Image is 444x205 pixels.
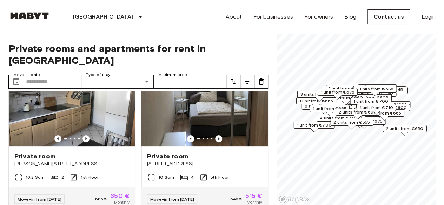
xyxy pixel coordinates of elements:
[350,83,390,94] div: Map marker
[164,175,174,180] font: Sqm
[296,97,336,108] div: Map marker
[26,175,34,180] font: 16.2
[81,175,98,180] font: 1st Floor
[364,104,410,115] div: Map marker
[304,13,333,20] font: For owners
[95,196,107,201] font: 685 €
[320,115,358,121] font: 4 units from €600
[82,135,90,142] button: Previous image
[73,13,133,20] font: [GEOGRAPHIC_DATA]
[367,102,407,107] font: 9 units from €1020
[421,13,436,20] font: Login
[310,105,350,116] div: Map marker
[150,197,194,202] font: Move-in from [DATE]
[147,152,188,160] font: Private room
[245,192,262,200] font: 515 €
[13,72,40,77] font: Move-in date
[367,9,410,24] a: Contact us
[330,119,373,130] div: Map marker
[386,126,424,131] font: 2 units from €650
[339,109,377,115] font: 2 units from €690
[353,98,388,104] font: 1 unit from €700
[344,13,356,20] font: Blog
[297,91,342,102] div: Map marker
[313,106,346,111] font: 1 unit from €665
[253,13,293,21] a: For businesses
[147,161,193,167] font: [STREET_ADDRESS]
[18,197,61,202] font: Move-in from [DATE]
[361,85,393,90] font: 1 unit from €615
[226,13,242,20] font: About
[293,122,334,132] div: Map marker
[325,94,366,105] div: Map marker
[318,89,358,100] div: Map marker
[8,12,51,19] img: Habyt
[253,13,293,20] font: For businesses
[158,175,163,180] font: 10
[353,86,397,96] div: Map marker
[35,175,45,180] font: Sqm
[9,75,23,89] button: Choose date
[364,101,410,112] div: Map marker
[297,122,331,128] font: 1 unit from €700
[358,84,397,95] div: Map marker
[329,86,363,91] font: 1 unit from €685
[114,199,130,205] font: Monthly
[359,105,393,110] font: 1 unit from €710
[356,104,396,115] div: Map marker
[61,175,64,180] font: 2
[344,13,356,21] a: Blog
[86,72,110,77] font: Type of stay
[211,175,229,180] font: 5th Floor
[226,13,242,21] a: About
[8,42,206,66] font: Private rooms and apartments for rent in [GEOGRAPHIC_DATA]
[356,86,393,91] font: 2 units from €685
[353,83,387,89] font: 1 unit from €650
[421,13,436,21] a: Login
[230,196,243,201] font: 645 €
[336,109,380,119] div: Map marker
[367,105,407,110] font: 12 units from €600
[364,110,404,121] div: Map marker
[14,152,55,160] font: Private room
[215,135,222,142] button: Previous image
[373,13,404,20] font: Contact us
[191,175,194,180] font: 4
[279,195,310,203] a: Mapbox logo
[300,91,339,97] font: 3 units from €700
[141,62,268,146] img: Marketing picture of unit DE-04-029-005-03HF
[226,75,240,89] button: tune
[383,125,427,136] div: Map marker
[326,85,366,96] div: Map marker
[14,161,99,167] font: [PERSON_NAME][STREET_ADDRESS]
[333,119,370,125] font: 2 units from €555
[317,115,362,125] div: Map marker
[158,72,187,77] font: Maximum price
[9,62,135,146] img: Marketing picture of unit DE-04-031-001-01HF
[240,75,254,89] button: tune
[321,89,354,95] font: 1 unit from €675
[247,199,262,205] font: Monthly
[110,192,130,200] font: 650 €
[187,135,194,142] button: Previous image
[350,98,391,109] div: Map marker
[254,75,268,89] button: tune
[304,13,333,21] a: For owners
[54,135,61,142] button: Previous image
